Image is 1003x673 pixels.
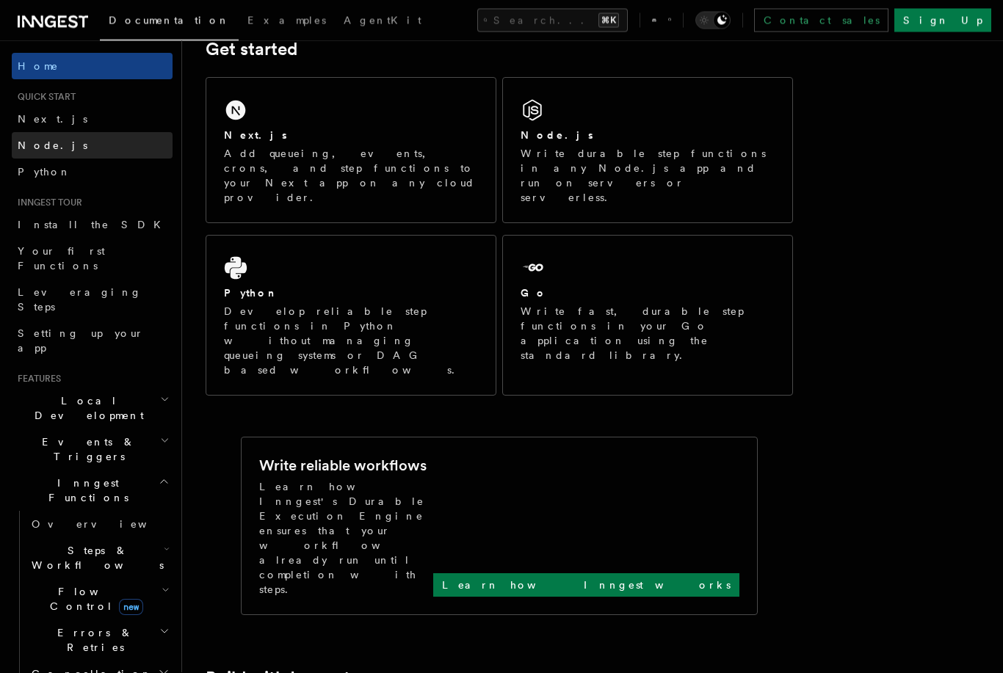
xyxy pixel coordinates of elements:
button: Errors & Retries [26,619,173,661]
a: Leveraging Steps [12,279,173,320]
span: Errors & Retries [26,625,159,655]
a: Documentation [100,4,239,41]
span: Features [12,373,61,385]
span: Local Development [12,393,160,423]
span: Examples [247,15,326,26]
h2: Python [224,286,278,301]
a: Examples [239,4,335,40]
a: Node.js [12,132,173,159]
h2: Go [521,286,547,301]
span: Events & Triggers [12,434,160,464]
p: Write durable step functions in any Node.js app and run on servers or serverless. [521,147,775,205]
a: GoWrite fast, durable step functions in your Go application using the standard library. [502,236,793,396]
a: Overview [26,511,173,537]
p: Learn how Inngest's Durable Execution Engine ensures that your workflow already run until complet... [259,480,433,597]
a: Get started [206,40,297,60]
p: Add queueing, events, crons, and step functions to your Next app on any cloud provider. [224,147,478,205]
button: Search...⌘K [477,9,628,32]
button: Inngest Functions [12,470,173,511]
span: Leveraging Steps [18,286,142,313]
span: Inngest tour [12,197,82,208]
a: Your first Functions [12,238,173,279]
span: Your first Functions [18,245,105,272]
a: AgentKit [335,4,430,40]
button: Local Development [12,388,173,429]
a: Python [12,159,173,185]
kbd: ⌘K [598,13,619,28]
a: Setting up your app [12,320,173,361]
span: Node.js [18,139,87,151]
h2: Write reliable workflows [259,456,427,476]
button: Steps & Workflows [26,537,173,578]
span: Flow Control [26,584,162,614]
a: Contact sales [754,9,888,32]
a: PythonDevelop reliable step functions in Python without managing queueing systems or DAG based wo... [206,236,496,396]
button: Flow Controlnew [26,578,173,619]
a: Install the SDK [12,211,173,238]
span: Setting up your app [18,327,144,354]
a: Sign Up [894,9,991,32]
span: Inngest Functions [12,476,159,505]
p: Develop reliable step functions in Python without managing queueing systems or DAG based workflows. [224,305,478,378]
button: Toggle dark mode [695,12,731,29]
p: Write fast, durable step functions in your Go application using the standard library. [521,305,775,363]
span: Python [18,166,71,178]
a: Home [12,53,173,79]
span: Next.js [18,113,87,125]
a: Node.jsWrite durable step functions in any Node.js app and run on servers or serverless. [502,78,793,224]
p: Learn how Inngest works [442,578,731,593]
span: Install the SDK [18,219,170,230]
span: new [119,599,143,615]
span: AgentKit [344,15,421,26]
button: Events & Triggers [12,429,173,470]
a: Learn how Inngest works [433,574,739,597]
h2: Next.js [224,128,287,143]
span: Overview [32,518,183,530]
span: Quick start [12,91,76,103]
span: Steps & Workflows [26,543,164,572]
a: Next.js [12,106,173,132]
span: Documentation [109,15,230,26]
h2: Node.js [521,128,593,143]
span: Home [18,59,59,73]
a: Next.jsAdd queueing, events, crons, and step functions to your Next app on any cloud provider. [206,78,496,224]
